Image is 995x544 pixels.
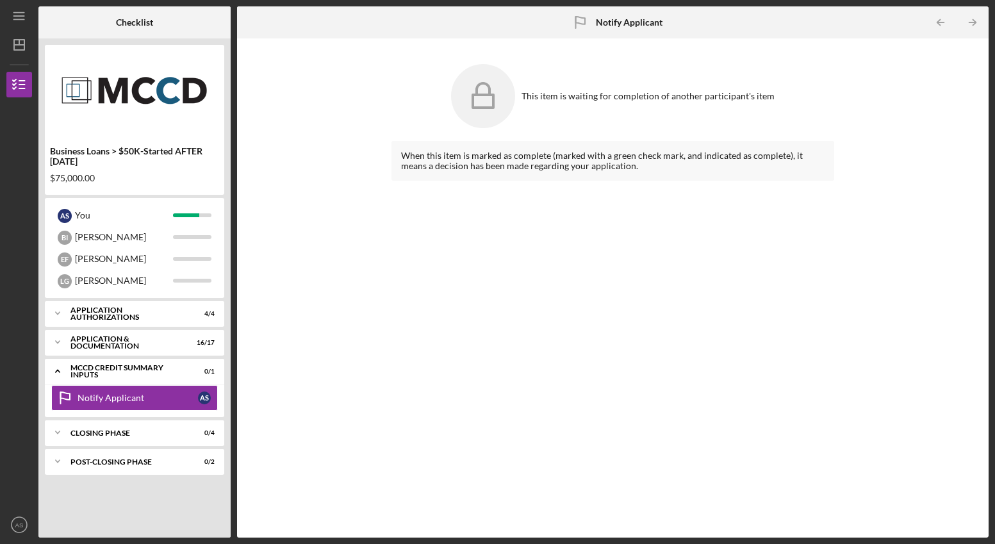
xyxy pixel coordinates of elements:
[192,429,215,437] div: 0 / 4
[192,310,215,318] div: 4 / 4
[78,393,198,403] div: Notify Applicant
[51,385,218,411] a: Notify ApplicantAS
[192,458,215,466] div: 0 / 2
[192,339,215,347] div: 16 / 17
[70,429,183,437] div: Closing Phase
[70,306,183,321] div: Application Authorizations
[58,231,72,245] div: B I
[58,274,72,288] div: L G
[522,91,775,101] div: This item is waiting for completion of another participant's item
[116,17,153,28] b: Checklist
[596,17,662,28] b: Notify Applicant
[75,226,173,248] div: [PERSON_NAME]
[6,512,32,538] button: AS
[75,204,173,226] div: You
[15,522,24,529] text: AS
[58,209,72,223] div: A S
[75,270,173,292] div: [PERSON_NAME]
[70,458,183,466] div: Post-Closing Phase
[70,364,183,379] div: MCCD Credit Summary Inputs
[192,368,215,375] div: 0 / 1
[70,335,183,350] div: Application & Documentation
[58,252,72,267] div: E F
[75,248,173,270] div: [PERSON_NAME]
[50,146,219,167] div: Business Loans > $50K-Started AFTER [DATE]
[45,51,224,128] img: Product logo
[50,173,219,183] div: $75,000.00
[198,392,211,404] div: A S
[401,151,825,171] div: When this item is marked as complete (marked with a green check mark, and indicated as complete),...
